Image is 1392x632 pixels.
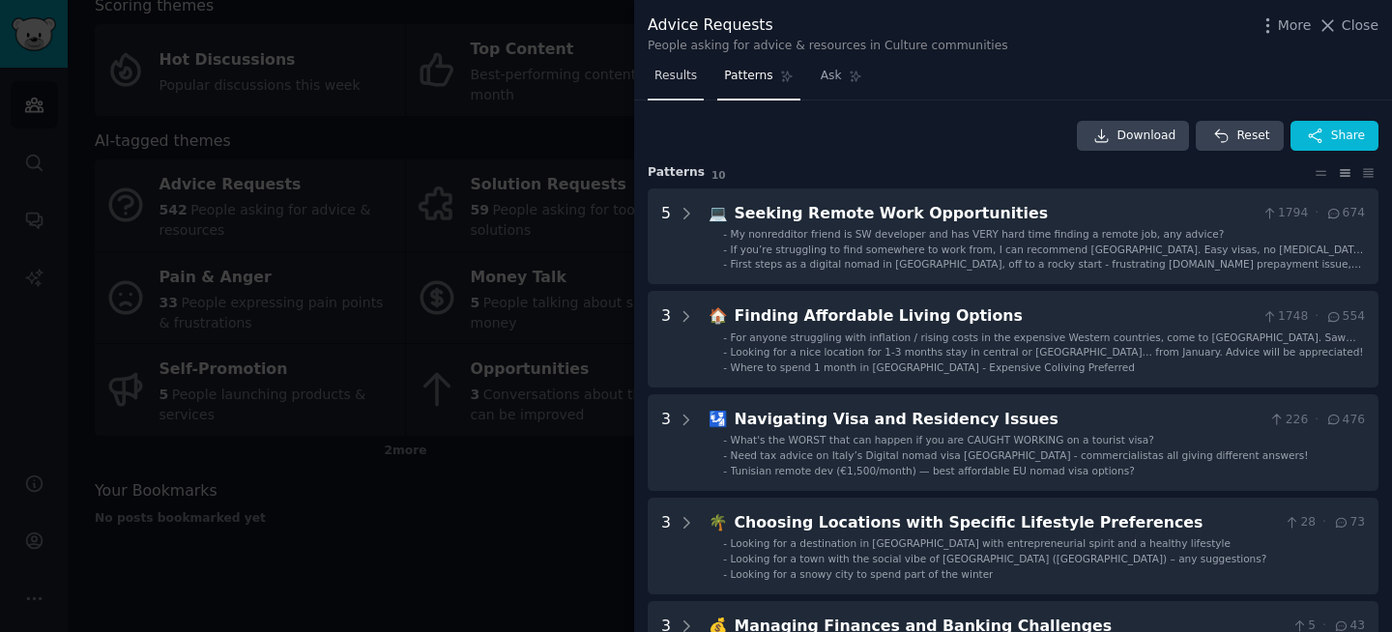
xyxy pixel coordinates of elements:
div: - [723,552,727,565]
span: Results [654,68,697,85]
div: - [723,257,727,271]
span: 10 [711,169,726,181]
span: 226 [1268,412,1308,429]
span: Ask [821,68,842,85]
span: · [1315,205,1319,222]
button: Reset [1196,121,1283,152]
span: Close [1342,15,1378,36]
div: 3 [661,511,671,581]
div: Choosing Locations with Specific Lifestyle Preferences [735,511,1277,535]
a: Ask [814,61,869,101]
div: - [723,433,727,446]
span: 1748 [1261,308,1309,326]
div: - [723,360,727,374]
span: What's the WORST that can happen if you are CAUGHT WORKING on a tourist visa? [731,434,1154,445]
span: My nonredditor friend is SW developer and has VERY hard time finding a remote job, any advice? [731,228,1225,240]
a: Download [1077,121,1190,152]
div: - [723,330,727,344]
span: Looking for a snowy city to spend part of the winter [731,568,994,580]
span: 💻 [709,204,728,222]
div: - [723,448,727,462]
span: Pattern s [648,164,705,182]
a: Results [648,61,704,101]
div: - [723,464,727,477]
div: Advice Requests [648,14,1008,38]
div: Finding Affordable Living Options [735,304,1255,329]
span: Patterns [724,68,772,85]
div: - [723,227,727,241]
span: 28 [1284,514,1316,531]
span: Share [1331,128,1365,145]
button: More [1258,15,1312,36]
span: Looking for a town with the social vibe of [GEOGRAPHIC_DATA] ([GEOGRAPHIC_DATA]) – any suggestions? [731,553,1267,564]
span: · [1322,514,1326,531]
span: 🛂 [709,410,728,428]
span: Reset [1236,128,1269,145]
span: Need tax advice on Italy’s Digital nomad visa [GEOGRAPHIC_DATA] - commercialistas all giving diff... [731,449,1309,461]
span: 476 [1325,412,1365,429]
button: Share [1290,121,1378,152]
div: - [723,536,727,550]
span: · [1315,412,1319,429]
span: 554 [1325,308,1365,326]
div: 5 [661,202,671,272]
span: More [1278,15,1312,36]
span: Tunisian remote dev (€1,500/month) — best affordable EU nomad visa options? [731,465,1135,476]
div: Navigating Visa and Residency Issues [735,408,1262,432]
div: 3 [661,408,671,477]
div: Seeking Remote Work Opportunities [735,202,1255,226]
div: - [723,243,727,256]
div: People asking for advice & resources in Culture communities [648,38,1008,55]
span: 73 [1333,514,1365,531]
span: Where to spend 1 month in [GEOGRAPHIC_DATA] - Expensive Coliving Preferred [731,361,1135,373]
a: Patterns [717,61,799,101]
span: Download [1117,128,1176,145]
span: 🌴 [709,513,728,531]
span: Looking for a destination in [GEOGRAPHIC_DATA] with entrepreneurial spirit and a healthy lifestyle [731,537,1231,549]
span: Looking for a nice location for 1-3 months stay in central or [GEOGRAPHIC_DATA]… from January. Ad... [731,346,1364,358]
button: Close [1318,15,1378,36]
span: First steps as a digital nomad in [GEOGRAPHIC_DATA], off to a rocky start - frustrating [DOMAIN_N... [731,258,1362,283]
span: For anyone struggling with inflation / rising costs in the expensive Western countries, come to [... [731,331,1356,357]
div: - [723,345,727,359]
div: 3 [661,304,671,374]
div: - [723,567,727,581]
span: 1794 [1261,205,1309,222]
span: 674 [1325,205,1365,222]
span: · [1315,308,1319,326]
span: 🏠 [709,306,728,325]
span: If you’re struggling to find somewhere to work from, I can recommend [GEOGRAPHIC_DATA]. Easy visa... [731,244,1365,269]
